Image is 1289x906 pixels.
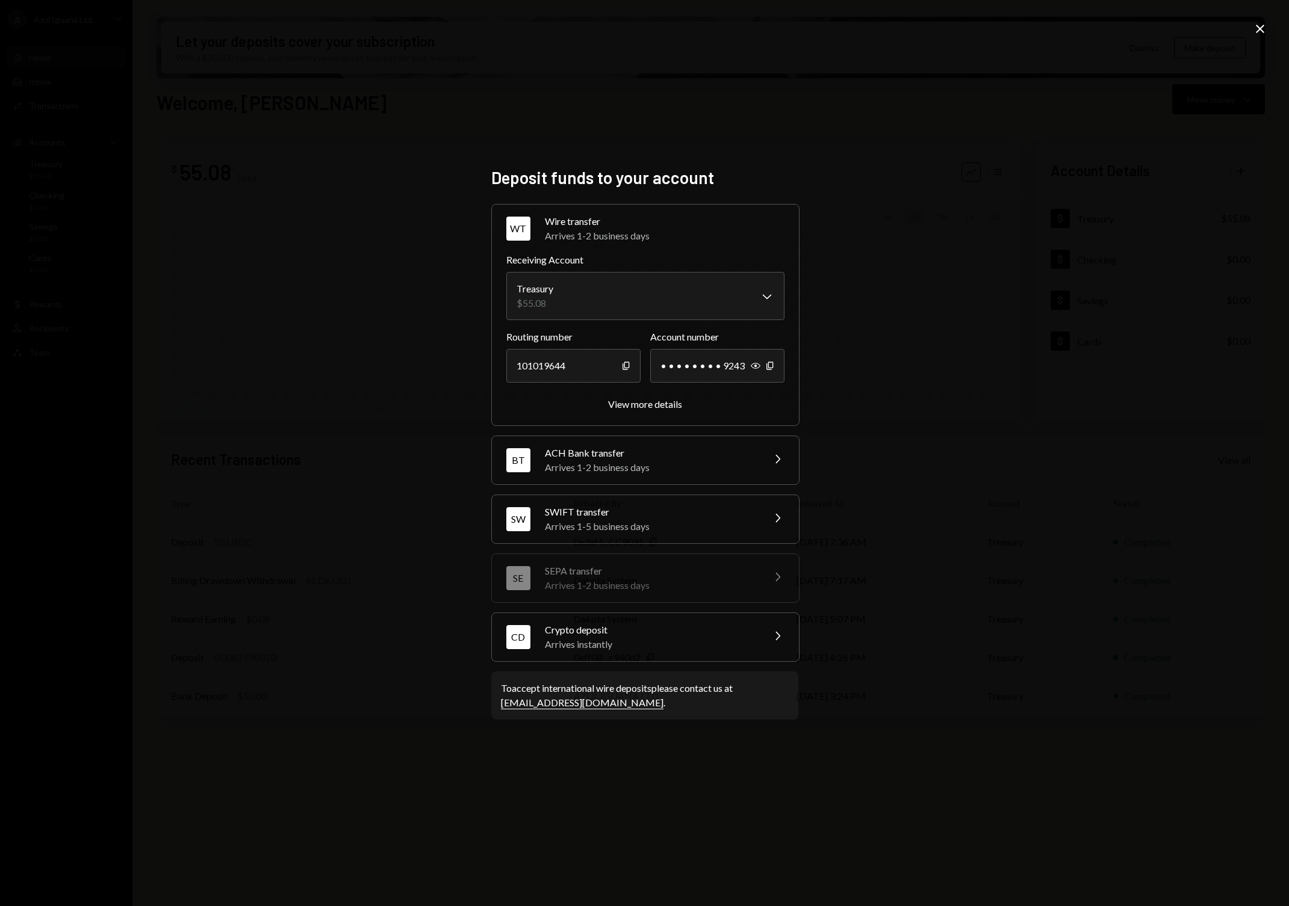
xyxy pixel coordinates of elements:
label: Routing number [506,330,641,344]
div: BT [506,448,530,472]
button: WTWire transferArrives 1-2 business days [492,205,799,253]
div: • • • • • • • • 9243 [650,349,784,383]
div: WT [506,217,530,241]
div: Crypto deposit [545,623,756,637]
div: ACH Bank transfer [545,446,756,460]
button: BTACH Bank transferArrives 1-2 business days [492,436,799,484]
button: SESEPA transferArrives 1-2 business days [492,554,799,602]
div: Arrives 1-2 business days [545,460,756,475]
button: View more details [608,398,682,411]
div: View more details [608,398,682,410]
button: CDCrypto depositArrives instantly [492,613,799,661]
a: [EMAIL_ADDRESS][DOMAIN_NAME] [501,697,663,709]
div: SWIFT transfer [545,505,756,519]
div: Arrives instantly [545,637,756,652]
div: To accept international wire deposits please contact us at . [501,681,789,710]
div: CD [506,625,530,649]
div: SEPA transfer [545,564,756,578]
button: SWSWIFT transferArrives 1-5 business days [492,495,799,543]
div: Arrives 1-2 business days [545,229,784,243]
button: Receiving Account [506,272,784,320]
div: Arrives 1-5 business days [545,519,756,534]
div: Wire transfer [545,214,784,229]
div: 101019644 [506,349,641,383]
label: Account number [650,330,784,344]
h2: Deposit funds to your account [491,166,798,190]
div: SE [506,566,530,590]
label: Receiving Account [506,253,784,267]
div: SW [506,507,530,531]
div: Arrives 1-2 business days [545,578,756,593]
div: WTWire transferArrives 1-2 business days [506,253,784,411]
